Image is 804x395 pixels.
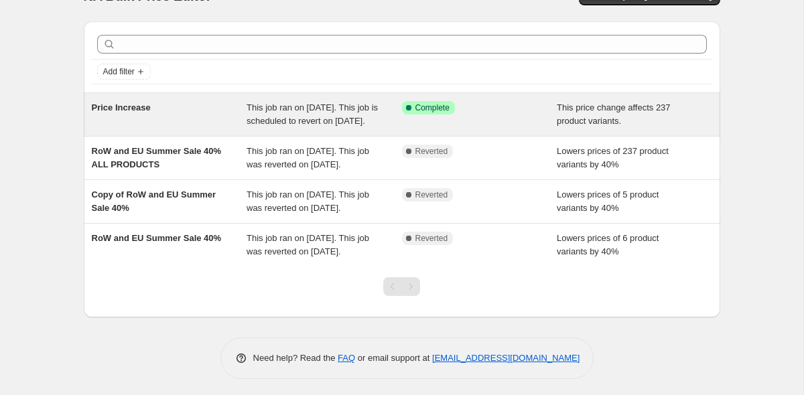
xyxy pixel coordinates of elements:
[97,64,151,80] button: Add filter
[338,353,355,363] a: FAQ
[92,189,216,213] span: Copy of RoW and EU Summer Sale 40%
[415,233,448,244] span: Reverted
[92,146,222,169] span: RoW and EU Summer Sale 40% ALL PRODUCTS
[557,189,659,213] span: Lowers prices of 5 product variants by 40%
[557,233,659,256] span: Lowers prices of 6 product variants by 40%
[557,102,671,126] span: This price change affects 237 product variants.
[247,189,369,213] span: This job ran on [DATE]. This job was reverted on [DATE].
[253,353,338,363] span: Need help? Read the
[415,189,448,200] span: Reverted
[415,146,448,157] span: Reverted
[355,353,432,363] span: or email support at
[92,233,222,243] span: RoW and EU Summer Sale 40%
[247,146,369,169] span: This job ran on [DATE]. This job was reverted on [DATE].
[247,102,378,126] span: This job ran on [DATE]. This job is scheduled to revert on [DATE].
[557,146,669,169] span: Lowers prices of 237 product variants by 40%
[92,102,151,112] span: Price Increase
[432,353,580,363] a: [EMAIL_ADDRESS][DOMAIN_NAME]
[383,277,420,296] nav: Pagination
[103,66,135,77] span: Add filter
[415,102,450,113] span: Complete
[247,233,369,256] span: This job ran on [DATE]. This job was reverted on [DATE].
